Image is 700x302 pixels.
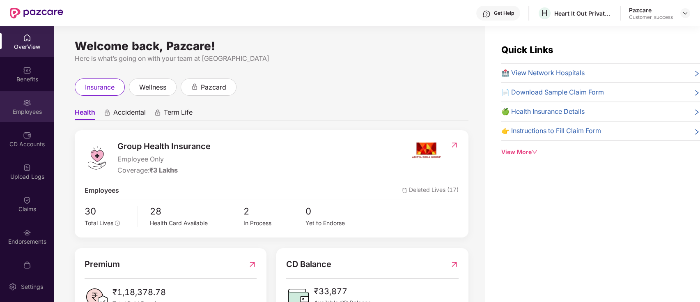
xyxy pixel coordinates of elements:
div: Customer_success [629,14,673,21]
span: info-circle [115,221,120,226]
div: animation [154,109,161,116]
span: insurance [85,82,115,92]
img: svg+xml;base64,PHN2ZyBpZD0iVXBsb2FkX0xvZ3MiIGRhdGEtbmFtZT0iVXBsb2FkIExvZ3MiIHhtbG5zPSJodHRwOi8vd3... [23,164,31,172]
img: RedirectIcon [450,258,459,271]
img: svg+xml;base64,PHN2ZyBpZD0iRHJvcGRvd24tMzJ4MzIiIHhtbG5zPSJodHRwOi8vd3d3LnczLm9yZy8yMDAwL3N2ZyIgd2... [682,10,689,16]
span: 🏥 View Network Hospitals [501,68,585,78]
div: Yet to Endorse [305,219,368,228]
span: right [693,127,700,136]
span: right [693,89,700,97]
span: H [542,8,548,18]
span: Term Life [164,108,193,120]
span: Quick Links [501,44,553,55]
img: svg+xml;base64,PHN2ZyBpZD0iQ2xhaW0iIHhtbG5zPSJodHRwOi8vd3d3LnczLm9yZy8yMDAwL3N2ZyIgd2lkdGg9IjIwIi... [23,196,31,204]
span: Total Lives [85,219,113,226]
img: New Pazcare Logo [10,8,63,18]
span: wellness [139,82,166,92]
span: Employees [85,185,119,196]
span: right [693,108,700,117]
span: Group Health Insurance [117,140,211,153]
div: View More [501,148,700,157]
img: insurerIcon [411,140,442,161]
span: 28 [150,204,243,219]
span: CD Balance [286,258,331,271]
span: Deleted Lives (17) [402,185,459,196]
span: ₹1,18,378.78 [112,286,166,299]
span: ₹33,877 [314,285,371,298]
img: svg+xml;base64,PHN2ZyBpZD0iSGVscC0zMngzMiIgeG1sbnM9Imh0dHA6Ly93d3cudzMub3JnLzIwMDAvc3ZnIiB3aWR0aD... [482,10,491,18]
span: 🍏 Health Insurance Details [501,106,585,117]
span: Accidental [113,108,146,120]
img: logo [85,145,109,170]
div: Here is what’s going on with your team at [GEOGRAPHIC_DATA] [75,53,468,64]
img: svg+xml;base64,PHN2ZyBpZD0iTXlfT3JkZXJzIiBkYXRhLW5hbWU9Ik15IE9yZGVycyIgeG1sbnM9Imh0dHA6Ly93d3cudz... [23,261,31,269]
img: svg+xml;base64,PHN2ZyBpZD0iRW5kb3JzZW1lbnRzIiB4bWxucz0iaHR0cDovL3d3dy53My5vcmcvMjAwMC9zdmciIHdpZH... [23,228,31,237]
img: svg+xml;base64,PHN2ZyBpZD0iQ0RfQWNjb3VudHMiIGRhdGEtbmFtZT0iQ0QgQWNjb3VudHMiIHhtbG5zPSJodHRwOi8vd3... [23,131,31,139]
div: animation [191,83,198,90]
div: Health Card Available [150,219,243,228]
img: RedirectIcon [450,141,459,149]
img: RedirectIcon [248,258,257,271]
span: Health [75,108,95,120]
span: down [532,149,537,155]
div: Coverage: [117,165,211,175]
img: svg+xml;base64,PHN2ZyBpZD0iRW1wbG95ZWVzIiB4bWxucz0iaHR0cDovL3d3dy53My5vcmcvMjAwMC9zdmciIHdpZHRoPS... [23,99,31,107]
div: Pazcare [629,6,673,14]
span: 30 [85,204,131,219]
img: svg+xml;base64,PHN2ZyBpZD0iU2V0dGluZy0yMHgyMCIgeG1sbnM9Imh0dHA6Ly93d3cudzMub3JnLzIwMDAvc3ZnIiB3aW... [9,283,17,291]
div: Get Help [494,10,514,16]
span: Premium [85,258,120,271]
span: 👉 Instructions to Fill Claim Form [501,126,601,136]
span: 2 [243,204,305,219]
img: svg+xml;base64,PHN2ZyBpZD0iQmVuZWZpdHMiIHhtbG5zPSJodHRwOi8vd3d3LnczLm9yZy8yMDAwL3N2ZyIgd2lkdGg9Ij... [23,66,31,74]
span: right [693,69,700,78]
div: Heart It Out Private Limited [554,9,612,17]
img: svg+xml;base64,PHN2ZyBpZD0iSG9tZSIgeG1sbnM9Imh0dHA6Ly93d3cudzMub3JnLzIwMDAvc3ZnIiB3aWR0aD0iMjAiIG... [23,34,31,42]
span: ₹3 Lakhs [149,166,178,174]
img: deleteIcon [402,188,407,193]
span: 📄 Download Sample Claim Form [501,87,604,97]
div: Settings [18,283,46,291]
span: 0 [305,204,368,219]
span: Employee Only [117,154,211,164]
div: In Process [243,219,305,228]
div: Welcome back, Pazcare! [75,43,468,49]
span: pazcard [201,82,226,92]
div: animation [103,109,111,116]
